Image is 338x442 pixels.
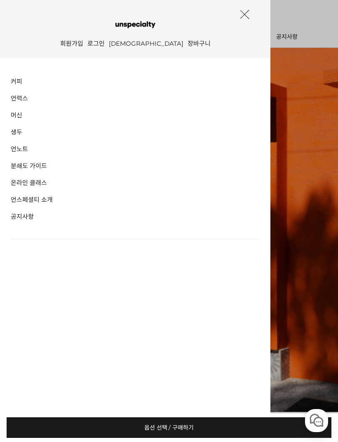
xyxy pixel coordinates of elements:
span: 설정 [127,274,137,280]
a: 언럭스 [11,91,260,104]
a: 언스페셜티 소개 [11,193,260,206]
a: 장바구니 [185,40,213,49]
span: 홈 [26,274,31,280]
a: 분쇄도 가이드 [11,159,260,172]
a: 회원가입 [58,40,85,49]
a: 대화 [54,261,106,282]
a: 커피 [11,75,260,87]
a: 홈 [2,261,54,282]
a: 설정 [106,261,158,282]
button: 닫기 [239,9,250,19]
a: 로그인 [85,40,107,49]
a: 온라인 클래스 [11,176,260,189]
span: 대화 [75,274,85,281]
a: 생두 [11,125,260,138]
a: 언노트 [11,142,260,155]
a: [DEMOGRAPHIC_DATA] [107,40,185,49]
a: 공지사항 [11,210,260,222]
img: 언스페셜티 몰 [115,19,155,31]
a: 옵션 선택 / 구매하기 [7,417,331,438]
a: 머신 [11,108,260,121]
span: 옵션 선택 / 구매하기 [144,417,194,438]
